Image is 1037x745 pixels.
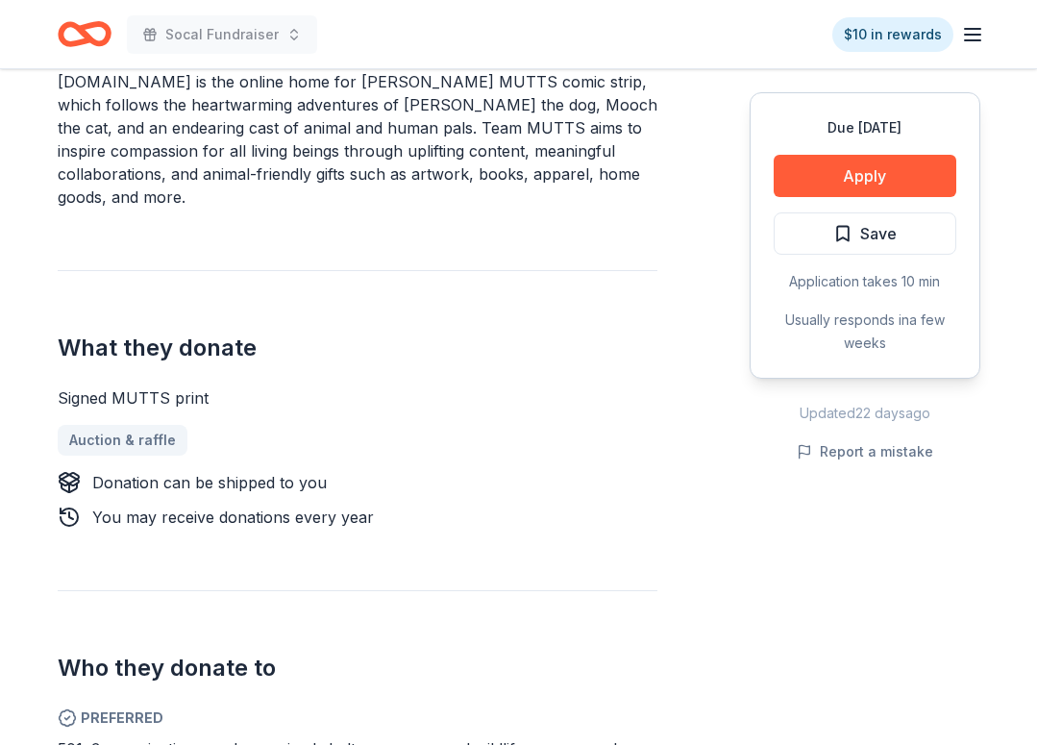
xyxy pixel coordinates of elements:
[58,653,657,683] h2: Who they donate to
[92,471,327,494] div: Donation can be shipped to you
[774,309,956,355] div: Usually responds in a few weeks
[127,15,317,54] button: Socal Fundraiser
[750,402,980,425] div: Updated 22 days ago
[58,425,187,456] a: Auction & raffle
[92,506,374,529] div: You may receive donations every year
[58,333,657,363] h2: What they donate
[797,440,933,463] button: Report a mistake
[774,155,956,197] button: Apply
[774,116,956,139] div: Due [DATE]
[58,12,111,57] a: Home
[860,221,897,246] span: Save
[774,212,956,255] button: Save
[165,23,279,46] span: Socal Fundraiser
[774,270,956,293] div: Application takes 10 min
[832,17,953,52] a: $10 in rewards
[58,70,657,209] div: [DOMAIN_NAME] is the online home for [PERSON_NAME] MUTTS comic strip, which follows the heartwarm...
[58,707,657,730] span: Preferred
[58,386,657,410] div: Signed MUTTS print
